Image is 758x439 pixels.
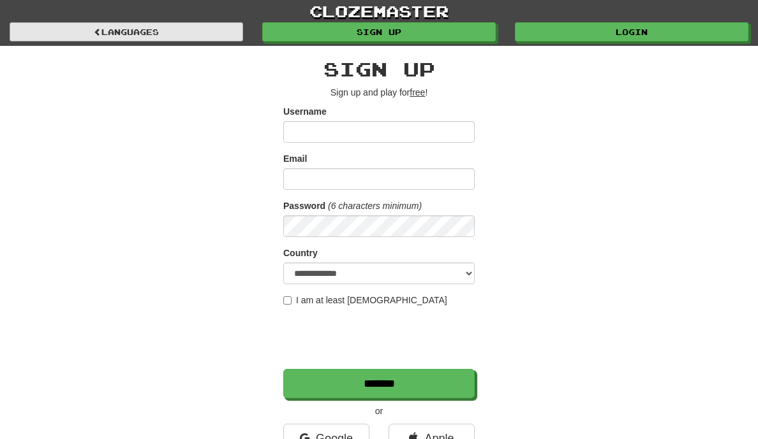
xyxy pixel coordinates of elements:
[515,22,748,41] a: Login
[283,105,327,118] label: Username
[283,313,477,363] iframe: reCAPTCHA
[283,152,307,165] label: Email
[283,86,475,99] p: Sign up and play for !
[283,247,318,259] label: Country
[283,294,447,306] label: I am at least [DEMOGRAPHIC_DATA]
[283,59,475,80] h2: Sign up
[410,87,425,97] u: free
[328,201,422,211] em: (6 characters minimum)
[283,199,325,212] label: Password
[283,405,475,417] p: or
[262,22,496,41] a: Sign up
[10,22,243,41] a: Languages
[283,296,292,305] input: I am at least [DEMOGRAPHIC_DATA]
